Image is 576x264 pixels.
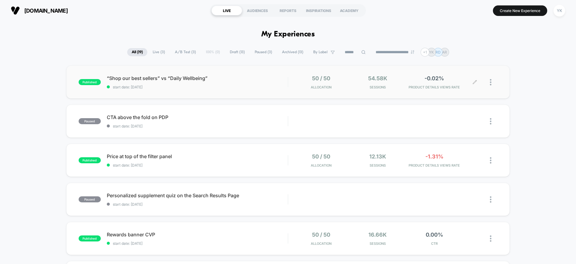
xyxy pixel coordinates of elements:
[242,6,273,15] div: AUDIENCES
[79,196,101,202] span: paused
[407,241,461,246] span: CTR
[490,118,491,124] img: close
[312,75,330,81] span: 50 / 50
[493,5,547,16] button: Create New Experience
[421,48,429,57] div: + 1
[490,79,491,85] img: close
[107,114,288,120] span: CTA above the fold on PDP
[369,153,386,160] span: 12.13k
[312,153,330,160] span: 50 / 50
[490,235,491,242] img: close
[107,163,288,167] span: start date: [DATE]
[127,48,147,56] span: All ( 19 )
[411,50,414,54] img: end
[490,196,491,203] img: close
[79,118,101,124] span: paused
[9,6,70,15] button: [DOMAIN_NAME]
[107,85,288,89] span: start date: [DATE]
[79,157,101,163] span: published
[311,85,331,89] span: Allocation
[273,6,303,15] div: REPORTS
[107,153,288,159] span: Price at top of the filter panel
[425,153,443,160] span: -1.31%
[424,75,444,81] span: -0.02%
[553,5,565,17] div: YK
[107,202,288,207] span: start date: [DATE]
[490,157,491,164] img: close
[407,163,461,167] span: PRODUCT DETAILS VIEWS RATE
[311,241,331,246] span: Allocation
[107,241,288,246] span: start date: [DATE]
[407,85,461,89] span: PRODUCT DETAILS VIEWS RATE
[107,75,288,81] span: “Shop our best sellers” vs “Daily Wellbeing”
[368,232,387,238] span: 16.66k
[334,6,364,15] div: ACADEMY
[107,232,288,238] span: Rewards banner CVP
[79,79,101,85] span: published
[277,48,308,56] span: Archived ( 13 )
[429,50,434,54] p: YK
[211,6,242,15] div: LIVE
[313,50,328,54] span: By Label
[170,48,200,56] span: A/B Test ( 3 )
[426,232,443,238] span: 0.00%
[11,6,20,15] img: Visually logo
[351,85,405,89] span: Sessions
[351,163,405,167] span: Sessions
[24,8,68,14] span: [DOMAIN_NAME]
[250,48,277,56] span: Paused ( 3 )
[107,192,288,198] span: Personalized supplement quiz on the Search Results Page
[107,124,288,128] span: start date: [DATE]
[436,50,441,54] p: RD
[442,50,447,54] p: AR
[225,48,249,56] span: Draft ( 13 )
[311,163,331,167] span: Allocation
[312,232,330,238] span: 50 / 50
[79,235,101,241] span: published
[368,75,387,81] span: 54.58k
[552,5,567,17] button: YK
[351,241,405,246] span: Sessions
[261,30,315,39] h1: My Experiences
[148,48,169,56] span: Live ( 3 )
[303,6,334,15] div: INSPIRATIONS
